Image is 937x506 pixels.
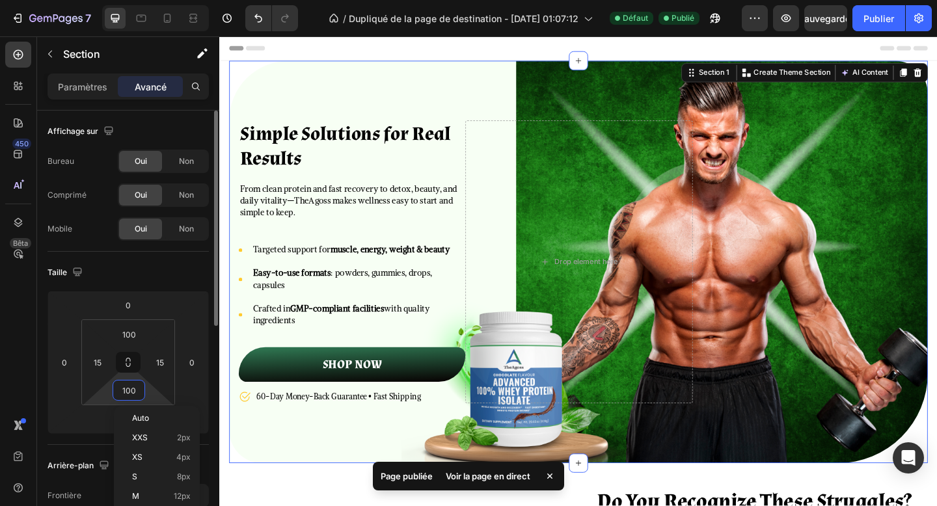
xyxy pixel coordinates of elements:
font: Section [63,47,100,60]
font: 12px [174,491,191,501]
div: Ouvrir Intercom Messenger [893,442,924,473]
font: Comprimé [48,190,87,200]
iframe: Zone de conception [219,36,937,506]
font: Voir la page en direct [446,471,530,481]
font: Bêta [13,239,28,248]
p: Section [63,46,170,62]
font: Publié [672,13,694,23]
font: M [132,491,139,501]
input: 0 [115,295,141,315]
button: Sauvegarder [804,5,847,31]
input: 0 [55,353,74,372]
font: / [343,13,346,24]
font: XXS [132,433,148,442]
font: Publier [863,13,894,24]
font: Mobile [48,224,72,233]
font: 7 [85,12,91,25]
div: Drop element here [364,240,433,250]
div: Annuler/Rétablir [245,5,298,31]
input: 100px [116,380,142,400]
font: 8px [177,472,191,481]
font: Paramètres [58,81,107,92]
font: 450 [15,139,29,148]
font: 2px [177,433,191,442]
font: Page publiée [381,471,433,481]
font: S [132,472,137,481]
font: Dupliqué de la page de destination - [DATE] 01:07:12 [349,13,578,24]
font: Non [179,156,194,166]
font: Oui [135,156,147,166]
button: AI Content [673,32,730,47]
font: Arrière-plan [48,460,94,470]
input: 15 px [88,353,107,372]
font: Non [179,224,194,233]
font: Non [179,190,194,200]
font: Défaut [623,13,648,23]
font: Taille [48,267,67,277]
font: XS [132,452,143,462]
font: Frontière [48,490,81,500]
font: Auto [132,413,149,423]
p: Create Theme Section [581,34,664,46]
input: 0 [182,353,202,372]
input: 15px [150,353,170,372]
font: 4px [176,452,191,462]
button: Publier [852,5,905,31]
input: 100px [116,325,142,344]
font: Oui [135,224,147,233]
button: 7 [5,5,97,31]
font: Avancé [135,81,167,92]
font: Affichage sur [48,126,98,136]
div: Section 1 [519,34,557,46]
font: Bureau [48,156,74,166]
font: Sauvegarder [798,13,854,24]
font: Oui [135,190,147,200]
